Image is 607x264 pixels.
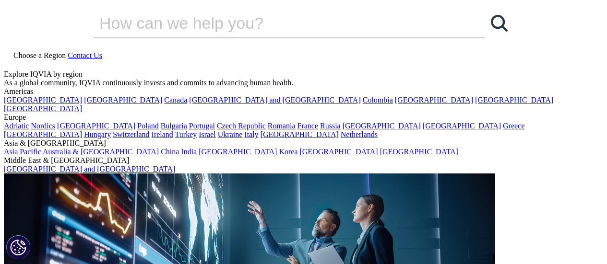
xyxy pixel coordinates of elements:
span: Choose a Region [13,51,66,59]
svg: Search [491,15,508,32]
a: [GEOGRAPHIC_DATA] and [GEOGRAPHIC_DATA] [4,165,175,173]
a: [GEOGRAPHIC_DATA] [57,122,135,130]
a: [GEOGRAPHIC_DATA] [395,96,473,104]
a: Korea [279,148,298,156]
a: [GEOGRAPHIC_DATA] [299,148,378,156]
a: [GEOGRAPHIC_DATA] [199,148,277,156]
a: Search [485,9,513,37]
a: [GEOGRAPHIC_DATA] [475,96,553,104]
a: [GEOGRAPHIC_DATA] [84,96,162,104]
a: [GEOGRAPHIC_DATA] [4,104,82,113]
a: China [161,148,179,156]
a: [GEOGRAPHIC_DATA] [343,122,421,130]
div: Asia & [GEOGRAPHIC_DATA] [4,139,603,148]
a: [GEOGRAPHIC_DATA] [380,148,458,156]
a: Australia & [GEOGRAPHIC_DATA] [43,148,159,156]
a: Italy [244,130,258,138]
a: Romania [268,122,296,130]
a: Asia Pacific [4,148,41,156]
div: Middle East & [GEOGRAPHIC_DATA] [4,156,603,165]
button: Cookies Settings [6,235,30,259]
div: As a global community, IQVIA continuously invests and commits to advancing human health. [4,79,603,87]
div: Explore IQVIA by region [4,70,603,79]
a: France [298,122,319,130]
a: Turkey [175,130,197,138]
a: [GEOGRAPHIC_DATA] [261,130,339,138]
a: [GEOGRAPHIC_DATA] and [GEOGRAPHIC_DATA] [189,96,360,104]
a: Russia [320,122,341,130]
a: Adriatic [4,122,29,130]
div: Americas [4,87,603,96]
a: [GEOGRAPHIC_DATA] [4,96,82,104]
a: Contact Us [68,51,102,59]
a: Ireland [152,130,173,138]
a: Hungary [84,130,111,138]
a: [GEOGRAPHIC_DATA] [423,122,501,130]
a: Colombia [363,96,393,104]
a: Israel [199,130,216,138]
a: Switzerland [113,130,149,138]
a: Greece [503,122,524,130]
a: Bulgaria [161,122,187,130]
input: Search [94,9,457,37]
a: Canada [164,96,187,104]
a: India [181,148,197,156]
div: Europe [4,113,603,122]
a: Poland [137,122,158,130]
a: Ukraine [218,130,243,138]
a: Nordics [31,122,55,130]
a: Portugal [189,122,215,130]
a: Netherlands [341,130,378,138]
a: Czech Republic [217,122,266,130]
a: [GEOGRAPHIC_DATA] [4,130,82,138]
